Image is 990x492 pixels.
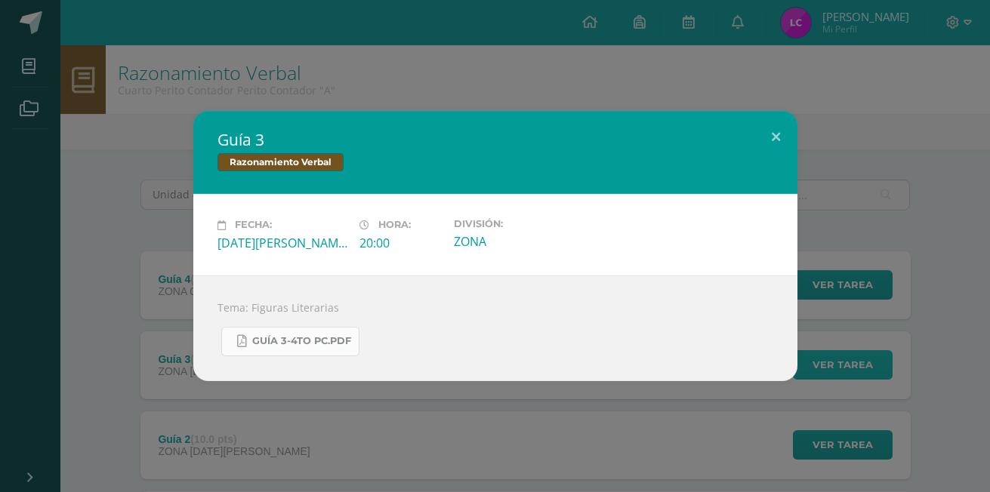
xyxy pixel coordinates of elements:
h2: Guía 3 [217,129,773,150]
button: Close (Esc) [754,111,797,162]
div: [DATE][PERSON_NAME] [217,235,347,251]
span: Fecha: [235,220,272,231]
div: Tema: Figuras Literarias [193,275,797,381]
span: Razonamiento Verbal [217,153,344,171]
span: Guía 3-4to PC.pdf [252,335,351,347]
label: División: [454,218,584,229]
div: ZONA [454,233,584,250]
span: Hora: [378,220,411,231]
div: 20:00 [359,235,442,251]
a: Guía 3-4to PC.pdf [221,327,359,356]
